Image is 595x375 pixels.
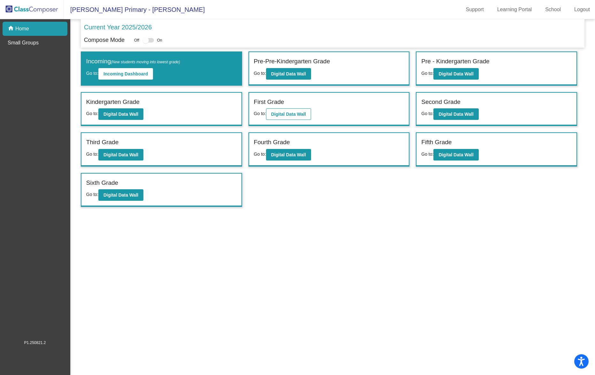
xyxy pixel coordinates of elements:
[86,152,98,157] span: Go to:
[271,152,306,157] b: Digital Data Wall
[84,22,152,32] p: Current Year 2025/2026
[254,138,290,147] label: Fourth Grade
[271,112,306,117] b: Digital Data Wall
[254,57,330,66] label: Pre-Pre-Kindergarten Grade
[103,152,138,157] b: Digital Data Wall
[98,68,153,80] button: Incoming Dashboard
[64,4,205,15] span: [PERSON_NAME] Primary - [PERSON_NAME]
[8,39,39,47] p: Small Groups
[439,71,473,76] b: Digital Data Wall
[134,37,139,43] span: Off
[439,152,473,157] b: Digital Data Wall
[266,68,311,80] button: Digital Data Wall
[540,4,566,15] a: School
[103,112,138,117] b: Digital Data Wall
[421,57,489,66] label: Pre - Kindergarten Grade
[86,192,98,197] span: Go to:
[421,152,433,157] span: Go to:
[569,4,595,15] a: Logout
[433,68,478,80] button: Digital Data Wall
[421,71,433,76] span: Go to:
[86,178,118,188] label: Sixth Grade
[254,111,266,116] span: Go to:
[15,25,29,33] p: Home
[254,152,266,157] span: Go to:
[421,138,452,147] label: Fifth Grade
[86,71,98,76] span: Go to:
[86,57,180,66] label: Incoming
[98,108,143,120] button: Digital Data Wall
[254,98,284,107] label: First Grade
[86,98,140,107] label: Kindergarten Grade
[86,111,98,116] span: Go to:
[461,4,489,15] a: Support
[98,149,143,160] button: Digital Data Wall
[439,112,473,117] b: Digital Data Wall
[492,4,537,15] a: Learning Portal
[433,149,478,160] button: Digital Data Wall
[98,189,143,201] button: Digital Data Wall
[266,149,311,160] button: Digital Data Wall
[84,36,125,44] p: Compose Mode
[433,108,478,120] button: Digital Data Wall
[421,111,433,116] span: Go to:
[111,60,180,64] span: (New students moving into lowest grade)
[266,108,311,120] button: Digital Data Wall
[421,98,461,107] label: Second Grade
[103,192,138,198] b: Digital Data Wall
[103,71,148,76] b: Incoming Dashboard
[271,71,306,76] b: Digital Data Wall
[86,138,118,147] label: Third Grade
[8,25,15,33] mat-icon: home
[157,37,162,43] span: On
[254,71,266,76] span: Go to:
